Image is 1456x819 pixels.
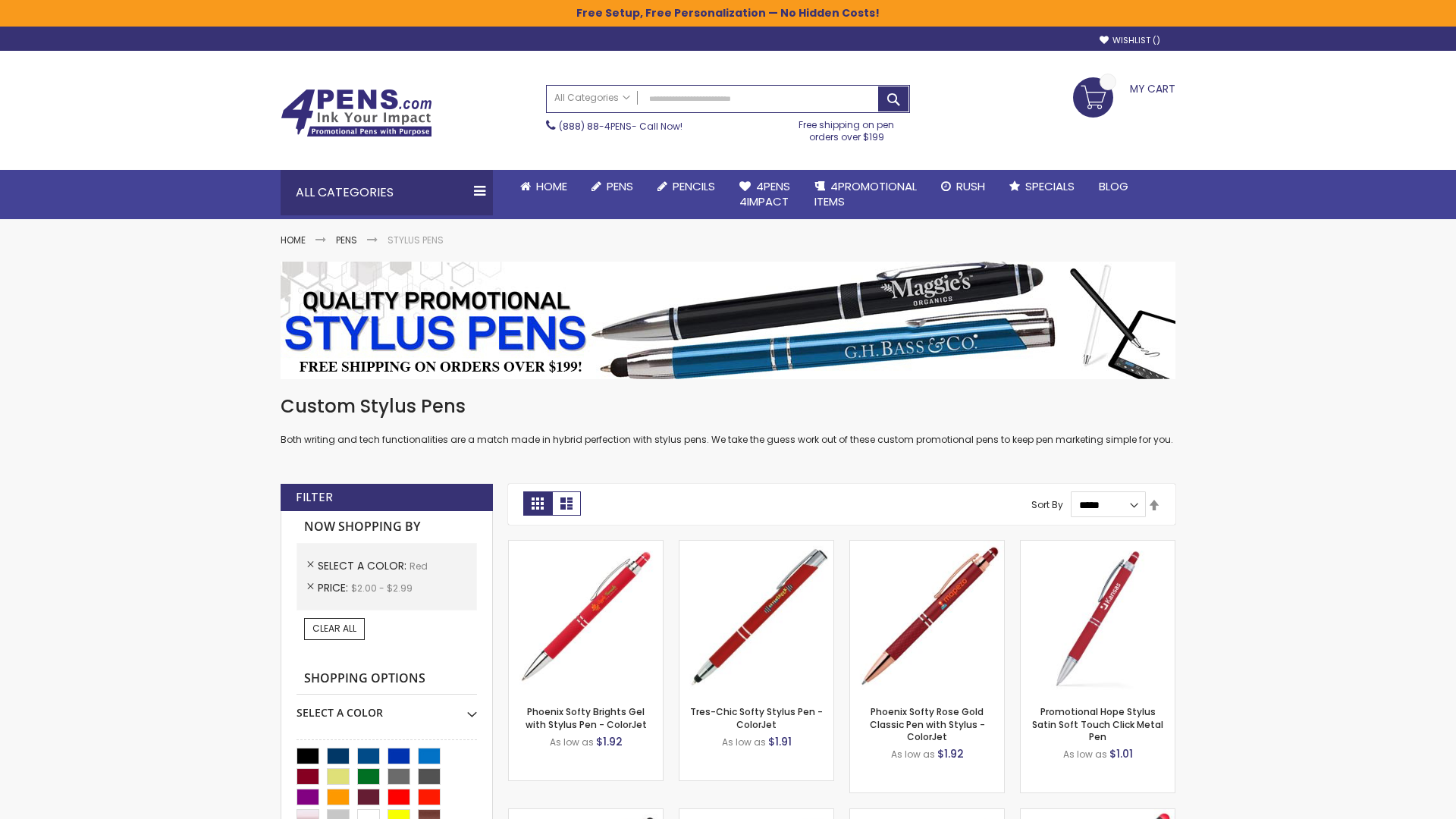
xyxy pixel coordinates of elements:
[297,511,477,543] strong: Now Shopping by
[509,541,663,695] img: Phoenix Softy Brights Gel with Stylus Pen - ColorJet-Red
[997,170,1087,203] a: Specials
[1025,178,1075,194] span: Specials
[1087,170,1141,203] a: Blog
[1021,540,1175,553] a: Promotional Hope Stylus Satin Soft Touch Click Metal Pen-Red
[783,113,911,143] div: Free shipping on pen orders over $199
[727,170,802,219] a: 4Pens4impact
[722,736,766,748] span: As low as
[607,178,633,194] span: Pens
[596,734,623,749] span: $1.92
[547,86,638,111] a: All Categories
[1099,178,1128,194] span: Blog
[536,178,567,194] span: Home
[937,746,964,761] span: $1.92
[554,92,630,104] span: All Categories
[645,170,727,203] a: Pencils
[850,540,1004,553] a: Phoenix Softy Rose Gold Classic Pen with Stylus - ColorJet-Red
[814,178,917,209] span: 4PROMOTIONAL ITEMS
[690,705,823,730] a: Tres-Chic Softy Stylus Pen - ColorJet
[281,394,1175,447] div: Both writing and tech functionalities are a match made in hybrid perfection with stylus pens. We ...
[296,489,333,506] strong: Filter
[1031,498,1063,511] label: Sort By
[508,170,579,203] a: Home
[739,178,790,209] span: 4Pens 4impact
[1109,746,1133,761] span: $1.01
[802,170,929,219] a: 4PROMOTIONALITEMS
[336,234,357,246] a: Pens
[318,558,409,573] span: Select A Color
[1063,748,1107,761] span: As low as
[281,394,1175,419] h1: Custom Stylus Pens
[768,734,792,749] span: $1.91
[850,541,1004,695] img: Phoenix Softy Rose Gold Classic Pen with Stylus - ColorJet-Red
[559,120,682,133] span: - Call Now!
[679,541,833,695] img: Tres-Chic Softy Stylus Pen - ColorJet-Red
[409,560,428,573] span: Red
[318,580,351,595] span: Price
[526,705,647,730] a: Phoenix Softy Brights Gel with Stylus Pen - ColorJet
[929,170,997,203] a: Rush
[351,582,413,595] span: $2.00 - $2.99
[281,234,306,246] a: Home
[550,736,594,748] span: As low as
[281,89,432,137] img: 4Pens Custom Pens and Promotional Products
[304,618,365,639] a: Clear All
[870,705,985,742] a: Phoenix Softy Rose Gold Classic Pen with Stylus - ColorJet
[523,491,552,516] strong: Grid
[956,178,985,194] span: Rush
[891,748,935,761] span: As low as
[281,170,493,215] div: All Categories
[297,695,477,720] div: Select A Color
[388,234,444,246] strong: Stylus Pens
[679,540,833,553] a: Tres-Chic Softy Stylus Pen - ColorJet-Red
[312,622,356,635] span: Clear All
[673,178,715,194] span: Pencils
[579,170,645,203] a: Pens
[297,663,477,695] strong: Shopping Options
[1021,541,1175,695] img: Promotional Hope Stylus Satin Soft Touch Click Metal Pen-Red
[559,120,632,133] a: (888) 88-4PENS
[509,540,663,553] a: Phoenix Softy Brights Gel with Stylus Pen - ColorJet-Red
[1100,35,1160,46] a: Wishlist
[281,262,1175,379] img: Stylus Pens
[1032,705,1163,742] a: Promotional Hope Stylus Satin Soft Touch Click Metal Pen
